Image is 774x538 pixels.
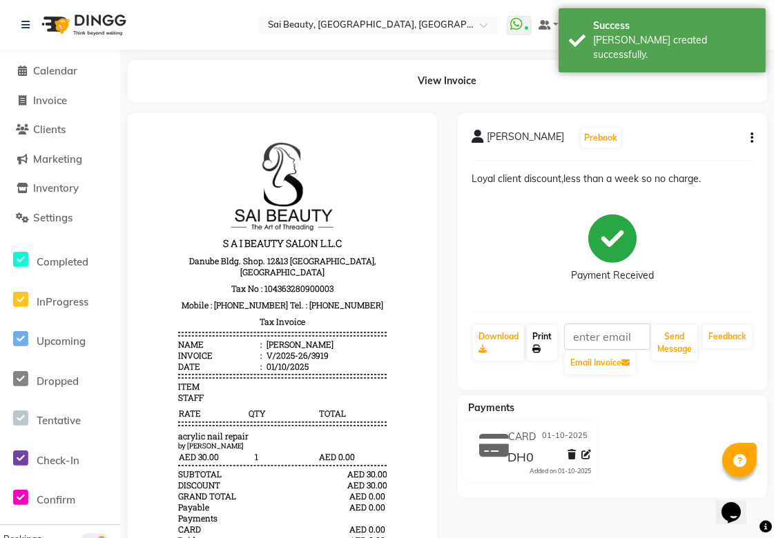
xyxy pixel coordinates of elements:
span: Upcoming [37,335,86,348]
span: [PERSON_NAME] [487,130,564,149]
p: Mobile : [PHONE_NUMBER] Tel. : [PHONE_NUMBER] [37,170,245,186]
a: Marketing [3,152,117,168]
span: Clients [33,123,66,136]
div: Paid [37,408,54,419]
span: Check-In [37,454,79,467]
div: View Invoice [128,60,767,102]
h3: S A I BEAUTY SALON L.L.C [37,107,245,126]
span: 01-10-2025 [542,430,588,444]
div: Name [37,212,120,223]
span: Confirm [37,493,75,506]
p: Tax No : 104363280900003 [37,153,245,170]
span: InProgress [37,295,88,308]
span: Tentative [37,414,81,427]
span: Dropped [37,375,79,388]
span: RATE [37,280,105,292]
div: [PERSON_NAME] [122,212,192,223]
button: Prebook [581,128,621,148]
a: Calendar [3,63,117,79]
div: Date [37,234,120,245]
div: Payments [37,386,76,397]
img: logo [35,6,130,44]
a: Download [473,325,524,361]
div: Invoice [37,223,120,234]
div: AED 30.00 [206,341,245,352]
button: Email Invoice [565,351,635,375]
div: GRAND TOTAL [37,363,95,375]
span: Marketing [33,152,82,166]
span: Ausha ban [129,452,172,464]
span: AED 0.00 [177,323,245,336]
span: CARD [37,397,59,408]
span: Inventory [33,181,79,195]
span: TOTAL [177,280,245,292]
a: Feedback [703,325,752,348]
span: : [119,212,120,223]
p: Loyal client discount,less than a week so no charge. [472,172,753,186]
p: Danube Bldg. Shop. 12&13 [GEOGRAPHIC_DATA], [GEOGRAPHIC_DATA] [37,126,245,153]
span: : [119,234,120,245]
span: STAFF [37,265,62,276]
span: Completed [37,255,88,268]
div: Added on 01-10-2025 [530,466,591,476]
div: AED 0.00 [206,408,245,419]
div: AED 0.00 [206,363,245,375]
div: AED 30.00 [206,352,245,363]
a: Settings [3,210,117,226]
div: SUBTOTAL [37,341,80,352]
div: Payment Received [571,269,654,283]
span: 1 [106,323,175,336]
b: Comment : Loyal client discount,less than a week so no charge. [37,472,245,494]
div: AED 0.00 [206,397,245,408]
div: Generated By : at [DATE] [37,452,245,464]
span: DH0 [507,449,534,468]
p: "Your satisfaction is our Happiness,, Thank you for visiting Sai Beauty Please Visit Again! [37,430,245,452]
div: V/2025-26/3919 [122,223,187,234]
span: Invoice [33,94,67,107]
div: Bill created successfully. [593,33,755,62]
span: Payments [468,401,514,414]
div: DISCOUNT [37,352,79,363]
a: Print [527,325,557,361]
img: file_1701850427301.JPG [89,11,193,105]
span: : [119,223,120,234]
span: CARD [508,430,536,444]
a: Inventory [3,181,117,197]
div: 01/10/2025 [122,234,167,245]
a: Invoice [3,93,117,109]
a: Clients [3,122,117,138]
div: Payable [37,375,68,386]
span: AED 30.00 [37,323,105,336]
input: enter email [564,323,650,350]
h3: Tax Invoice [37,186,245,203]
span: QTY [106,280,175,292]
iframe: chat widget [716,483,760,524]
div: AED 0.00 [206,375,245,386]
button: Send Message [652,325,697,361]
div: Success [593,19,755,33]
span: ITEM [37,254,58,265]
span: Calendar [33,64,77,77]
small: by [PERSON_NAME] [37,315,102,323]
span: acrylic nail repair [37,303,107,315]
span: Settings [33,211,72,224]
